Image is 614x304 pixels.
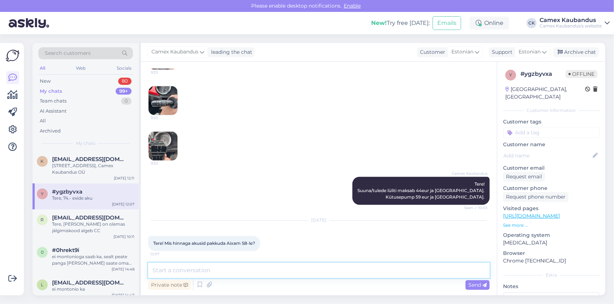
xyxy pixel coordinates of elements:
span: Seen ✓ 10:03 [460,205,488,211]
img: Attachment [149,86,177,115]
div: AI Assistant [40,108,66,115]
div: Archive chat [553,47,599,57]
div: [GEOGRAPHIC_DATA], [GEOGRAPHIC_DATA] [505,86,585,101]
span: 0 [41,249,44,255]
div: Tere, [PERSON_NAME] on olemas jälgimiskood algeb CC [52,221,134,234]
div: All [38,64,47,73]
div: My chats [40,88,62,95]
div: Request email [503,172,545,182]
img: Attachment [149,132,177,161]
span: Camex Kaubandus [452,171,488,177]
div: leading the chat [208,48,252,56]
img: Askly Logo [6,49,20,62]
div: ei montonioga saab ka, sealt peate panga [PERSON_NAME] saate oma pangast maksta [52,253,134,266]
div: Socials [115,64,133,73]
span: #0hrekt9i [52,247,79,253]
p: Customer tags [503,118,600,126]
div: Team chats [40,97,66,105]
div: Support [489,48,512,56]
p: Operating system [503,231,600,239]
span: Search customers [45,49,91,57]
div: ei montonio ka [52,286,134,292]
p: Customer email [503,164,600,172]
div: Tere, 74.- exide aku [52,195,134,201]
span: listopadneon@gmail.com [52,279,127,286]
button: Emails [433,16,461,30]
div: # ygzbyvxa [520,70,566,78]
span: My chats [76,140,95,147]
span: l [41,282,44,287]
span: Enable [342,3,363,9]
p: [MEDICAL_DATA] [503,239,600,247]
div: Try free [DATE]: [371,19,430,27]
span: Camex Kaubandus [151,48,198,56]
b: New! [371,19,387,26]
div: 80 [118,78,132,85]
span: r [41,217,44,222]
div: [DATE] 14:48 [112,266,134,272]
span: Estonian [451,48,473,56]
span: 9:33 [151,116,178,121]
a: Camex KaubandusCamex Kaubandus's website [540,17,610,29]
span: raknor@mail.ee [52,214,127,221]
div: [DATE] [148,217,490,224]
div: Online [470,17,509,30]
div: [DATE] 14:47 [112,292,134,298]
p: See more ... [503,222,600,229]
div: Extra [503,272,600,278]
div: Camex Kaubandus [540,17,602,23]
div: New [40,78,51,85]
p: Notes [503,283,600,290]
p: Customer phone [503,184,600,192]
p: Chrome [TECHNICAL_ID] [503,257,600,265]
div: Archived [40,127,61,135]
div: [STREET_ADDRESS], Camex Kaubandus OÜ [52,162,134,175]
div: Web [75,64,87,73]
div: [DATE] 10:11 [113,234,134,239]
p: Customer name [503,141,600,148]
input: Add a tag [503,127,600,138]
span: kalvis.lusis@gmail.com [52,156,127,162]
span: 9:33 [151,70,178,75]
div: Request phone number [503,192,568,202]
div: Camex Kaubandus's website [540,23,602,29]
span: k [41,158,44,164]
p: Browser [503,249,600,257]
span: Tere! Mis hinnaga akusid pakkuda Aixam S8-le? [153,241,255,246]
p: Visited pages [503,205,600,212]
span: Send [468,282,487,288]
div: 0 [121,97,132,105]
span: 9:33 [151,161,178,166]
a: [URL][DOMAIN_NAME] [503,213,560,219]
div: CK [527,18,537,28]
div: 99+ [116,88,132,95]
div: Customer [417,48,445,56]
div: Customer information [503,107,600,114]
div: [DATE] 12:11 [114,175,134,181]
div: [DATE] 12:07 [112,201,134,207]
span: Estonian [519,48,541,56]
span: y [509,72,512,78]
div: All [40,117,46,125]
span: Tere! Suuna/tulede lüliti maksab 44eur ja [GEOGRAPHIC_DATA]. Kütusepump 59 eur ja [GEOGRAPHIC_DATA]. [357,182,485,200]
span: Offline [566,70,597,78]
div: Private note [148,280,191,290]
span: #ygzbyvxa [52,188,82,195]
input: Add name [503,152,591,160]
span: y [41,191,44,196]
span: 12:07 [150,252,177,257]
